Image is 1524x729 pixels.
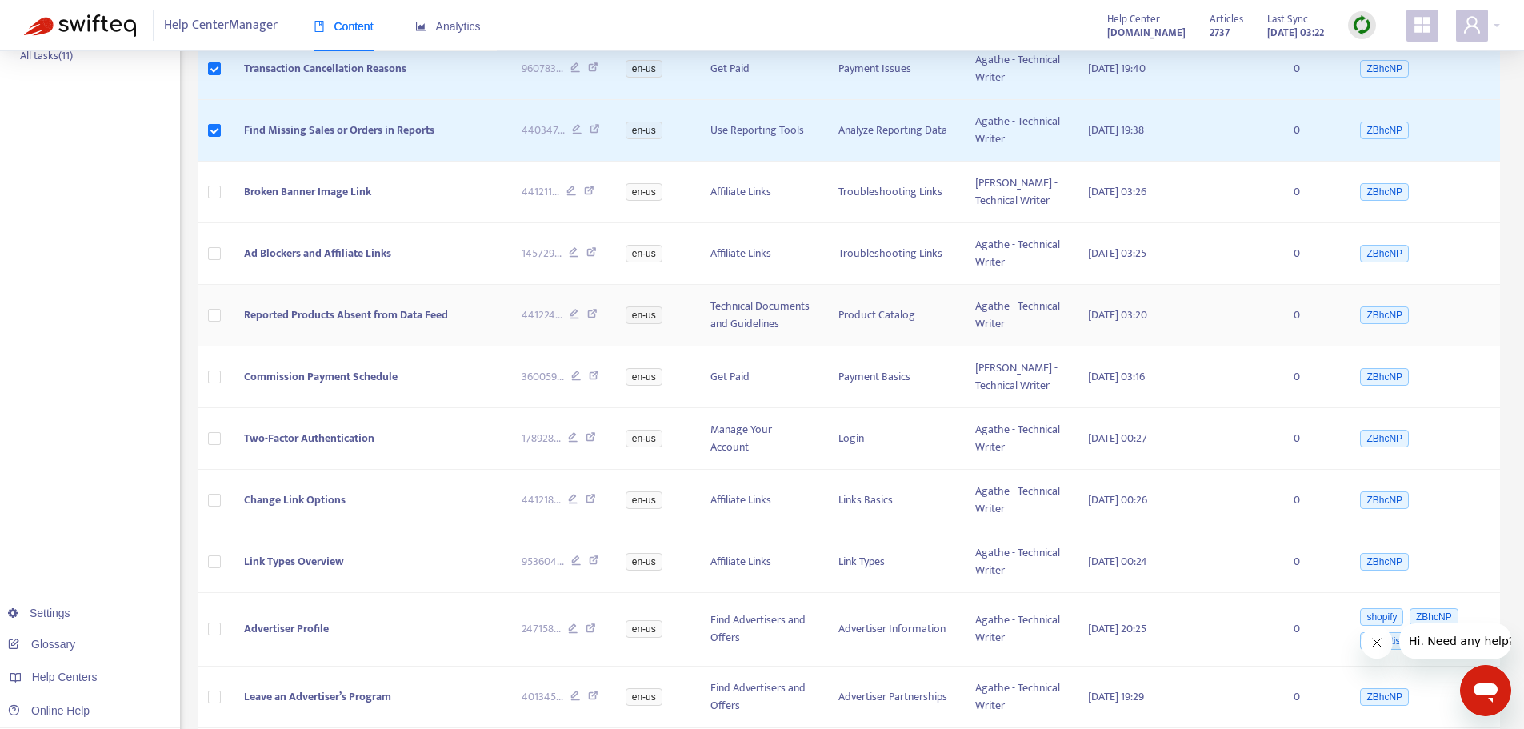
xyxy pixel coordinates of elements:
[1281,100,1345,162] td: 0
[1267,24,1324,42] strong: [DATE] 03:22
[1088,552,1147,571] span: [DATE] 00:24
[626,306,662,324] span: en-us
[1088,182,1146,201] span: [DATE] 03:26
[24,14,136,37] img: Swifteq
[1410,608,1458,626] span: ZBhcNP
[1088,59,1146,78] span: [DATE] 19:40
[1088,429,1147,447] span: [DATE] 00:27
[522,122,565,139] span: 440347 ...
[8,704,90,717] a: Online Help
[522,368,564,386] span: 360059 ...
[826,408,962,470] td: Login
[698,593,826,667] td: Find Advertisers and Offers
[1361,627,1393,659] iframe: Close message
[962,162,1075,223] td: [PERSON_NAME] - Technical Writer
[1360,245,1409,262] span: ZBhcNP
[10,11,115,24] span: Hi. Need any help?
[962,531,1075,593] td: Agathe - Technical Writer
[1281,38,1345,100] td: 0
[626,122,662,139] span: en-us
[522,430,561,447] span: 178928 ...
[1281,408,1345,470] td: 0
[962,100,1075,162] td: Agathe - Technical Writer
[522,60,563,78] span: 960783 ...
[1399,623,1511,659] iframe: Message from company
[244,121,434,139] span: Find Missing Sales or Orders in Reports
[1107,10,1160,28] span: Help Center
[415,21,426,32] span: area-chart
[698,531,826,593] td: Affiliate Links
[626,491,662,509] span: en-us
[244,367,398,386] span: Commission Payment Schedule
[626,60,662,78] span: en-us
[1107,23,1186,42] a: [DOMAIN_NAME]
[698,470,826,531] td: Affiliate Links
[698,223,826,285] td: Affiliate Links
[826,100,962,162] td: Analyze Reporting Data
[244,429,374,447] span: Two-Factor Authentication
[826,38,962,100] td: Payment Issues
[626,245,662,262] span: en-us
[826,162,962,223] td: Troubleshooting Links
[522,553,564,571] span: 953604 ...
[1088,306,1147,324] span: [DATE] 03:20
[1462,15,1482,34] span: user
[244,244,391,262] span: Ad Blockers and Affiliate Links
[626,688,662,706] span: en-us
[8,607,70,619] a: Settings
[522,183,559,201] span: 441211 ...
[1088,121,1144,139] span: [DATE] 19:38
[826,593,962,667] td: Advertiser Information
[962,470,1075,531] td: Agathe - Technical Writer
[1281,346,1345,408] td: 0
[962,593,1075,667] td: Agathe - Technical Writer
[826,285,962,346] td: Product Catalog
[1360,608,1403,626] span: shopify
[1360,122,1409,139] span: ZBhcNP
[522,688,563,706] span: 401345 ...
[698,346,826,408] td: Get Paid
[626,620,662,638] span: en-us
[698,100,826,162] td: Use Reporting Tools
[314,21,325,32] span: book
[698,162,826,223] td: Affiliate Links
[32,671,98,683] span: Help Centers
[1360,430,1409,447] span: ZBhcNP
[1107,24,1186,42] strong: [DOMAIN_NAME]
[962,38,1075,100] td: Agathe - Technical Writer
[1088,244,1146,262] span: [DATE] 03:25
[1460,665,1511,716] iframe: Button to launch messaging window
[1281,223,1345,285] td: 0
[1088,687,1144,706] span: [DATE] 19:29
[962,223,1075,285] td: Agathe - Technical Writer
[626,553,662,571] span: en-us
[1360,60,1409,78] span: ZBhcNP
[626,183,662,201] span: en-us
[1413,15,1432,34] span: appstore
[698,667,826,728] td: Find Advertisers and Offers
[626,430,662,447] span: en-us
[1281,667,1345,728] td: 0
[826,346,962,408] td: Payment Basics
[826,667,962,728] td: Advertiser Partnerships
[1210,24,1230,42] strong: 2737
[1088,491,1147,509] span: [DATE] 00:26
[244,491,346,509] span: Change Link Options
[244,306,448,324] span: Reported Products Absent from Data Feed
[1088,367,1145,386] span: [DATE] 03:16
[1281,593,1345,667] td: 0
[962,408,1075,470] td: Agathe - Technical Writer
[626,368,662,386] span: en-us
[1281,531,1345,593] td: 0
[1360,183,1409,201] span: ZBhcNP
[962,285,1075,346] td: Agathe - Technical Writer
[1088,619,1146,638] span: [DATE] 20:25
[522,620,561,638] span: 247158 ...
[1360,306,1409,324] span: ZBhcNP
[1281,162,1345,223] td: 0
[244,552,344,571] span: Link Types Overview
[826,531,962,593] td: Link Types
[1352,15,1372,35] img: sync.dc5367851b00ba804db3.png
[962,667,1075,728] td: Agathe - Technical Writer
[1210,10,1243,28] span: Articles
